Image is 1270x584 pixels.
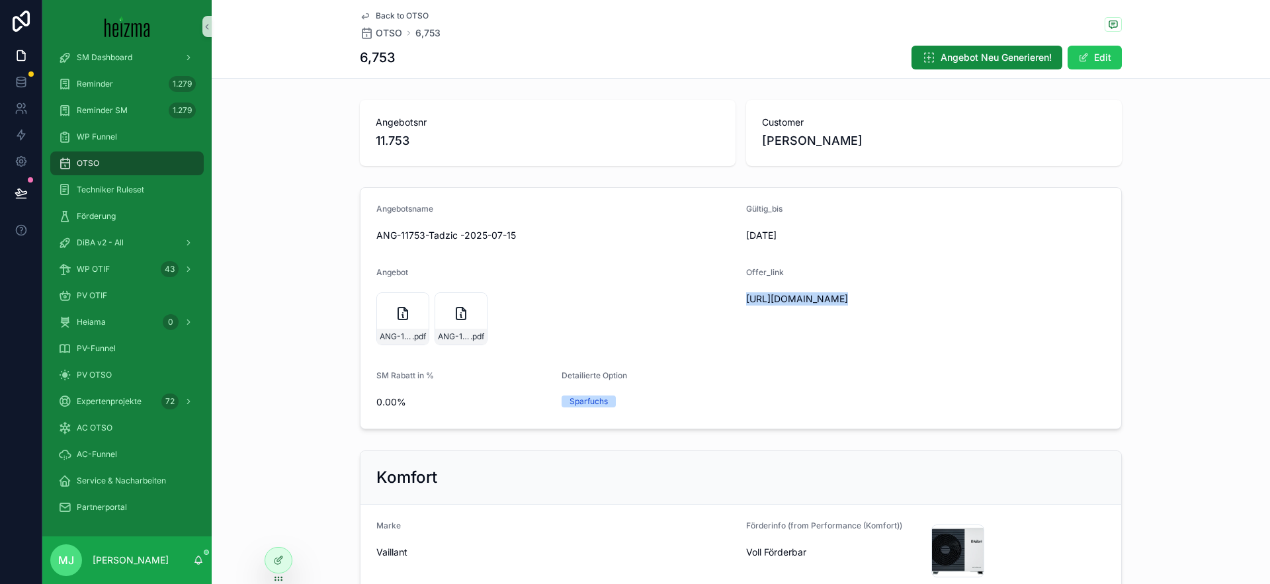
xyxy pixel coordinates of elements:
button: Edit [1068,46,1122,69]
span: PV OTSO [77,370,112,380]
span: Gültig_bis [746,204,783,214]
span: WP Funnel [77,132,117,142]
a: Service & Nacharbeiten [50,469,204,493]
span: AC-Funnel [77,449,117,460]
a: AC-Funnel [50,442,204,466]
a: PV OTIF [50,284,204,308]
span: Angebotsnr [376,116,720,129]
div: scrollable content [42,53,212,536]
span: AC OTSO [77,423,112,433]
a: DiBA v2 - All [50,231,204,255]
span: Service & Nacharbeiten [77,476,166,486]
a: Förderung [50,204,204,228]
span: PV OTIF [77,290,107,301]
span: Reminder [77,79,113,89]
span: .pdf [470,331,484,342]
img: App logo [105,16,150,37]
div: 43 [161,261,179,277]
span: Expertenprojekte [77,396,142,407]
span: Vaillant [376,546,407,559]
span: Förderung [77,211,116,222]
span: [URL][DOMAIN_NAME] [746,292,982,306]
span: 0.00% [376,396,551,409]
span: Partnerportal [77,502,127,513]
p: [PERSON_NAME] [93,554,169,567]
span: Techniker Ruleset [77,185,144,195]
span: ANG-11753-Tadzic -2025-07-15 [376,229,736,242]
span: Voll Förderbar [746,546,921,559]
span: Customer [762,116,1106,129]
a: Reminder SM1.279 [50,99,204,122]
a: OTSO [360,26,402,40]
a: Reminder1.279 [50,72,204,96]
span: ANG-11753-Tadzic--2025-07-15 [380,331,412,342]
span: Förderinfo (from Performance (Komfort)) [746,521,902,530]
div: 0 [163,314,179,330]
a: Partnerportal [50,495,204,519]
span: Angebot Neu Generieren! [941,51,1052,64]
span: Angebotsname [376,204,433,214]
a: SM Dashboard [50,46,204,69]
a: Back to OTSO [360,11,429,21]
span: [PERSON_NAME] [762,132,863,150]
span: 11.753 [376,132,720,150]
span: MJ [58,552,74,568]
div: 72 [161,394,179,409]
span: Marke [376,521,401,530]
a: PV-Funnel [50,337,204,360]
span: Heiama [77,317,106,327]
a: Expertenprojekte72 [50,390,204,413]
a: Heiama0 [50,310,204,334]
h2: Komfort [376,467,437,488]
div: Sparfuchs [570,396,608,407]
div: 1.279 [169,76,196,92]
span: DiBA v2 - All [77,237,124,248]
span: [DATE] [746,229,921,242]
a: WP OTIF43 [50,257,204,281]
span: Detailierte Option [562,370,627,380]
span: OTSO [77,158,99,169]
span: OTSO [376,26,402,40]
span: WP OTIF [77,264,110,274]
span: Offer_link [746,267,784,277]
a: PV OTSO [50,363,204,387]
span: SM Dashboard [77,52,132,63]
a: 6,753 [415,26,441,40]
h1: 6,753 [360,48,396,67]
span: Reminder SM [77,105,128,116]
div: 1.279 [169,103,196,118]
span: Back to OTSO [376,11,429,21]
span: SM Rabatt in % [376,370,434,380]
span: Angebot [376,267,408,277]
button: Angebot Neu Generieren! [911,46,1062,69]
a: OTSO [50,151,204,175]
span: PV-Funnel [77,343,116,354]
span: ANG-11753-Tadzic--2025-07-15 [438,331,470,342]
a: AC OTSO [50,416,204,440]
span: .pdf [412,331,426,342]
a: Techniker Ruleset [50,178,204,202]
a: WP Funnel [50,125,204,149]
